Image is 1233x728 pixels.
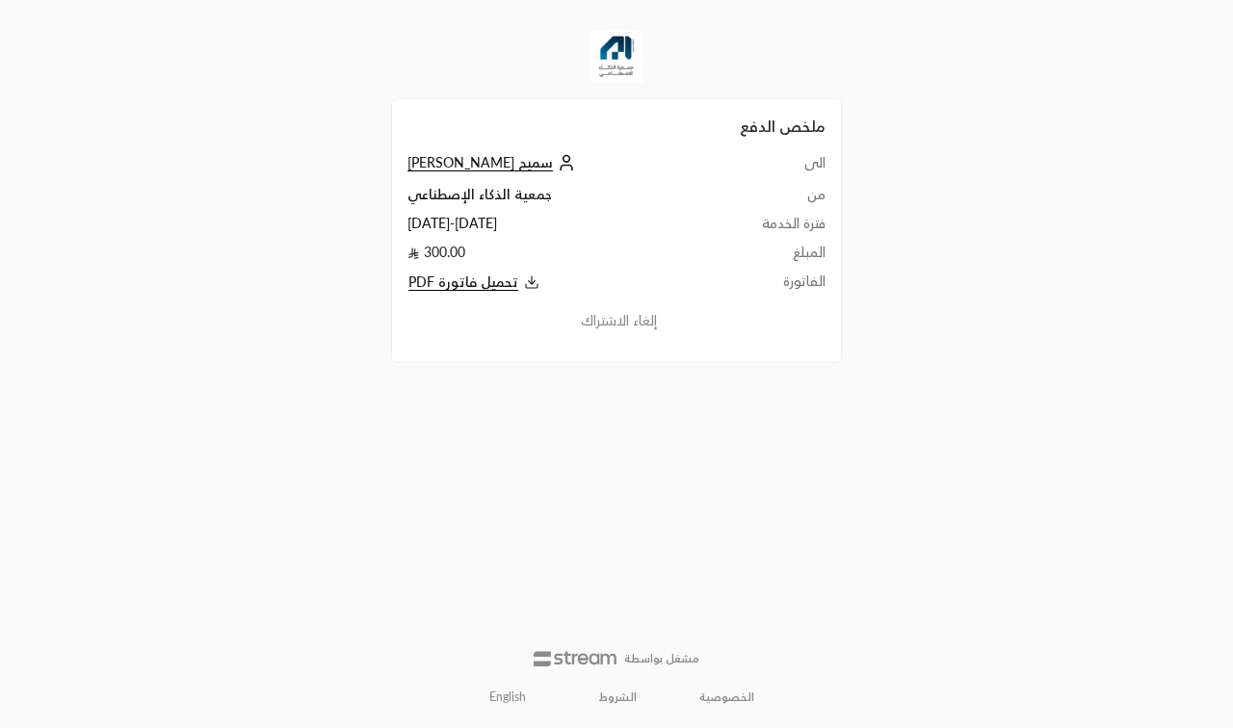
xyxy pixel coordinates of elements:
td: الفاتورة [713,272,826,294]
td: فترة الخدمة [713,214,826,243]
td: المبلغ [713,243,826,272]
td: 300.00 [407,243,713,272]
a: English [479,682,537,713]
a: سميح [PERSON_NAME] [407,154,580,170]
span: سميح [PERSON_NAME] [407,154,553,171]
td: الى [713,153,826,185]
img: Company Logo [590,31,643,83]
td: جمعية الذكاء الإصطناعي [407,185,713,214]
td: [DATE] - [DATE] [407,214,713,243]
a: الشروط [599,689,637,705]
h2: ملخص الدفع [407,115,826,138]
button: تحميل فاتورة PDF [407,272,713,294]
span: تحميل فاتورة PDF [408,273,518,291]
a: الخصوصية [699,689,754,705]
p: مشغل بواسطة [624,651,699,666]
button: إلغاء الاشتراك [407,310,826,331]
td: من [713,185,826,214]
